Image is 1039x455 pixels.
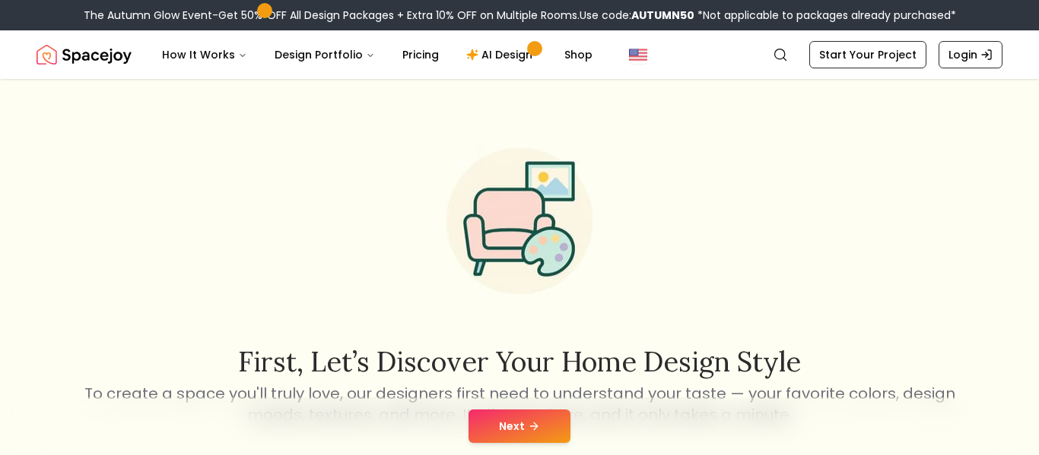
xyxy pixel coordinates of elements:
h2: First, let’s discover your home design style [81,346,958,377]
img: United States [629,46,647,64]
span: Use code: [580,8,694,23]
a: Pricing [390,39,451,70]
nav: Main [150,39,605,70]
img: Start Style Quiz Illustration [422,124,617,318]
b: AUTUMN50 [631,8,694,23]
span: *Not applicable to packages already purchased* [694,8,956,23]
p: To create a space you'll truly love, our designers first need to understand your taste — your fav... [81,383,958,425]
a: Login [939,41,1002,68]
a: Start Your Project [809,41,926,68]
nav: Global [37,30,1002,79]
a: Spacejoy [37,39,132,70]
button: How It Works [150,39,259,70]
a: AI Design [454,39,549,70]
a: Shop [552,39,605,70]
div: The Autumn Glow Event-Get 50% OFF All Design Packages + Extra 10% OFF on Multiple Rooms. [84,8,956,23]
button: Design Portfolio [262,39,387,70]
button: Next [469,409,570,443]
img: Spacejoy Logo [37,39,132,70]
